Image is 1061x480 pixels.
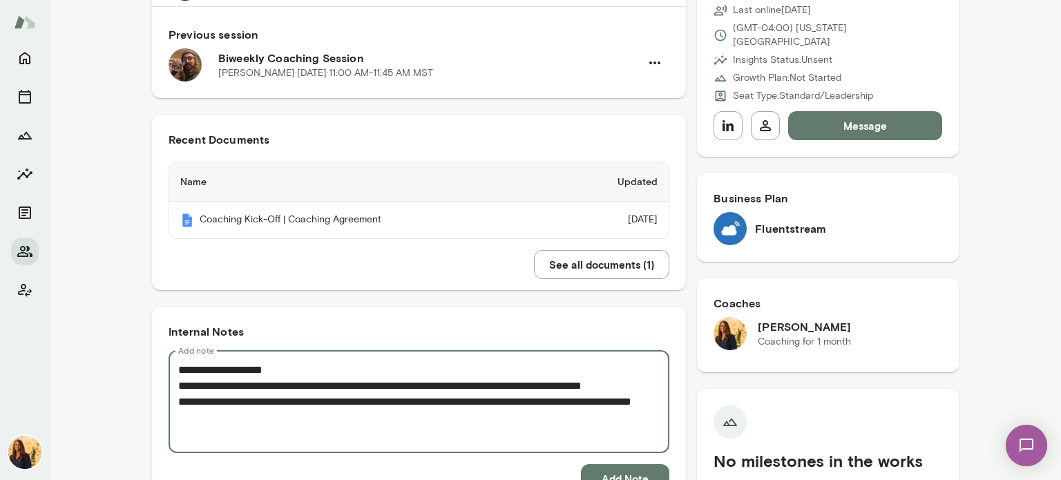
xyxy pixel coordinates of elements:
[8,436,41,469] img: Sheri DeMario
[534,250,669,279] button: See all documents (1)
[733,21,942,49] p: (GMT-04:00) [US_STATE][GEOGRAPHIC_DATA]
[733,71,841,85] p: Growth Plan: Not Started
[788,111,942,140] button: Message
[169,26,669,43] h6: Previous session
[169,323,669,340] h6: Internal Notes
[169,131,669,148] h6: Recent Documents
[11,199,39,227] button: Documents
[11,122,39,149] button: Growth Plan
[218,50,640,66] h6: Biweekly Coaching Session
[11,276,39,304] button: Client app
[758,318,851,335] h6: [PERSON_NAME]
[758,335,851,349] p: Coaching for 1 month
[169,162,560,202] th: Name
[560,202,669,238] td: [DATE]
[178,345,214,356] label: Add note
[714,190,942,207] h6: Business Plan
[11,160,39,188] button: Insights
[180,213,194,227] img: Mento
[733,3,811,17] p: Last online [DATE]
[714,317,747,350] img: Sheri DeMario
[11,83,39,111] button: Sessions
[11,44,39,72] button: Home
[733,89,873,103] p: Seat Type: Standard/Leadership
[714,450,942,472] h5: No milestones in the works
[14,9,36,35] img: Mento
[733,53,832,67] p: Insights Status: Unsent
[11,238,39,265] button: Members
[218,66,433,80] p: [PERSON_NAME] · [DATE] · 11:00 AM-11:45 AM MST
[169,202,560,238] th: Coaching Kick-Off | Coaching Agreement
[755,220,826,237] h6: Fluentstream
[714,295,942,311] h6: Coaches
[560,162,669,202] th: Updated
